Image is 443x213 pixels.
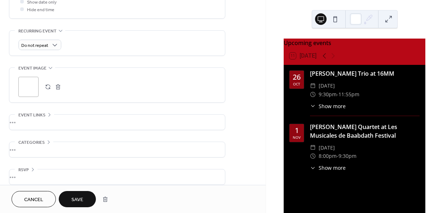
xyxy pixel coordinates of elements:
[59,191,96,207] button: Save
[310,81,316,90] div: ​
[319,102,346,110] span: Show more
[27,6,54,14] span: Hide end time
[9,115,225,130] div: •••
[18,27,57,35] span: Recurring event
[293,82,300,86] div: Oct
[319,143,335,152] span: [DATE]
[310,102,316,110] div: ​
[310,152,316,160] div: ​
[338,152,356,160] span: 9:30pm
[21,41,48,50] span: Do not repeat
[337,90,338,99] span: -
[18,65,46,72] span: Event image
[18,111,45,119] span: Event links
[12,191,56,207] button: Cancel
[310,102,346,110] button: ​Show more
[71,196,83,204] span: Save
[9,142,225,157] div: •••
[319,90,337,99] span: 9:30pm
[338,90,359,99] span: 11:55pm
[9,169,225,185] div: •••
[319,164,346,172] span: Show more
[18,166,29,174] span: RSVP
[293,74,301,81] div: 26
[293,136,301,139] div: Nov
[337,152,338,160] span: -
[18,139,45,146] span: Categories
[319,152,337,160] span: 8:00pm
[310,90,316,99] div: ​
[310,164,316,172] div: ​
[284,39,425,47] div: Upcoming events
[310,69,420,78] div: [PERSON_NAME] Trio at 16MM
[310,143,316,152] div: ​
[310,164,346,172] button: ​Show more
[310,123,420,140] div: [PERSON_NAME] Quartet at Les Musicales de Baabdath Festival
[18,77,39,97] div: ;
[24,196,43,204] span: Cancel
[319,81,335,90] span: [DATE]
[295,127,299,134] div: 1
